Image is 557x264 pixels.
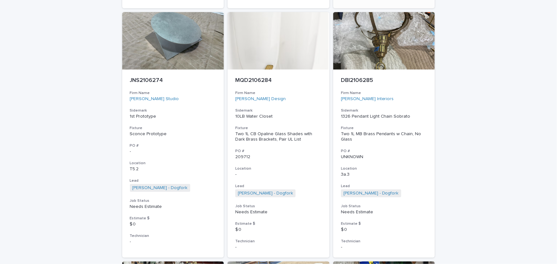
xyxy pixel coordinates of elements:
a: [PERSON_NAME] - Dogfork [343,191,399,196]
h3: Lead [235,184,322,189]
h3: Location [235,166,322,171]
h3: Job Status [341,204,427,209]
p: T5.2 [130,166,216,172]
h3: Sidemark [130,108,216,113]
p: - [130,239,216,245]
p: JNS2106274 [130,77,216,84]
p: - [235,172,322,177]
h3: PO # [341,149,427,154]
h3: Firm Name [341,91,427,96]
p: 3a.3 [341,172,427,177]
p: - [341,245,427,250]
p: - [130,149,216,154]
p: UNKNOWN [341,154,427,160]
a: [PERSON_NAME] - Dogfork [238,191,293,196]
p: 1st Prototype [130,114,216,119]
a: [PERSON_NAME] Studio [130,96,179,102]
a: MQD2106284Firm Name[PERSON_NAME] Design Sidemark10LB Water ClosetFixtureTwo 1L CB Opaline Glass S... [228,12,329,257]
h3: Estimate $ [130,216,216,221]
a: JNS2106274Firm Name[PERSON_NAME] Studio Sidemark1st PrototypeFixtureSconce PrototypePO #-Location... [122,12,224,257]
h3: Technician [341,239,427,244]
p: DBI2106285 [341,77,427,84]
h3: Sidemark [235,108,322,113]
h3: Estimate $ [235,221,322,226]
h3: Fixture [130,126,216,131]
a: [PERSON_NAME] Design [235,96,286,102]
h3: PO # [130,143,216,148]
p: Needs Estimate [235,209,322,215]
h3: Lead [130,178,216,183]
h3: Estimate $ [341,221,427,226]
div: Two 1L CB Opaline Glass Shades with Dark Brass Brackets, Pair UL List [235,131,322,142]
h3: Lead [341,184,427,189]
h3: Fixture [235,126,322,131]
p: $ 0 [235,227,322,232]
p: - [235,245,322,250]
p: Needs Estimate [130,204,216,209]
div: Sconce Prototype [130,131,216,137]
p: 1326 Pendant Light Chain Sobrato [341,114,427,119]
h3: PO # [235,149,322,154]
p: $ 0 [341,227,427,232]
h3: Job Status [130,198,216,203]
p: $ 0 [130,222,216,227]
h3: Sidemark [341,108,427,113]
h3: Location [341,166,427,171]
a: [PERSON_NAME] - Dogfork [132,185,188,191]
h3: Job Status [235,204,322,209]
h3: Technician [235,239,322,244]
p: 209712 [235,154,322,160]
h3: Fixture [341,126,427,131]
h3: Location [130,161,216,166]
a: DBI2106285Firm Name[PERSON_NAME] Interiors Sidemark1326 Pendant Light Chain SobratoFixtureTwo 1L ... [333,12,435,257]
p: MQD2106284 [235,77,322,84]
h3: Technician [130,233,216,238]
p: 10LB Water Closet [235,114,322,119]
a: [PERSON_NAME] Interiors [341,96,394,102]
p: Needs Estimate [341,209,427,215]
div: Two 1L MB Brass Pendants w Chain, No Glass [341,131,427,142]
h3: Firm Name [235,91,322,96]
h3: Firm Name [130,91,216,96]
